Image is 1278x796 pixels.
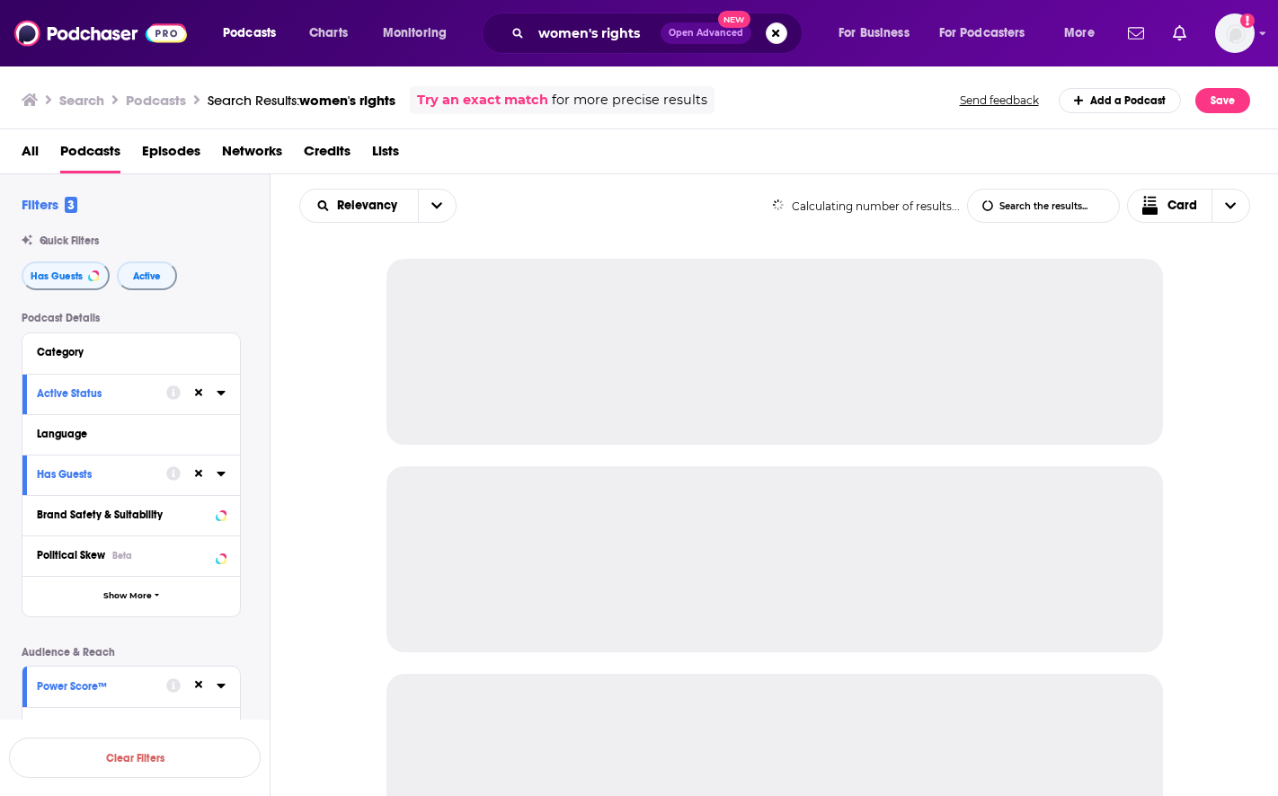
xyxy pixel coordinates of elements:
[299,92,395,109] span: women's rights
[37,468,155,481] div: Has Guests
[37,422,226,445] button: Language
[37,509,210,521] div: Brand Safety & Suitability
[299,189,457,223] h2: Choose List sort
[418,190,456,222] button: open menu
[31,271,83,281] span: Has Guests
[9,738,261,778] button: Clear Filters
[300,199,418,212] button: open menu
[417,90,548,111] a: Try an exact match
[309,21,348,46] span: Charts
[1215,13,1255,53] span: Logged in as SkyHorsePub35
[1215,13,1255,53] button: Show profile menu
[112,550,132,562] div: Beta
[22,312,241,324] p: Podcast Details
[37,544,226,566] button: Political SkewBeta
[1127,189,1251,223] button: Choose View
[718,11,750,28] span: New
[954,93,1044,108] button: Send feedback
[499,13,820,54] div: Search podcasts, credits, & more...
[37,346,214,358] div: Category
[337,199,404,212] span: Relevancy
[1052,19,1117,48] button: open menu
[839,21,910,46] span: For Business
[22,196,77,213] h2: Filters
[14,16,187,50] img: Podchaser - Follow, Share and Rate Podcasts
[103,591,152,601] span: Show More
[22,646,241,659] p: Audience & Reach
[22,137,39,173] a: All
[826,19,932,48] button: open menu
[22,261,110,290] button: Has Guests
[142,137,200,173] a: Episodes
[37,428,214,440] div: Language
[1059,88,1182,113] a: Add a Podcast
[669,29,743,38] span: Open Advanced
[939,21,1025,46] span: For Podcasters
[222,137,282,173] a: Networks
[37,463,166,485] button: Has Guests
[208,92,395,109] div: Search Results:
[1215,13,1255,53] img: User Profile
[661,22,751,44] button: Open AdvancedNew
[210,19,299,48] button: open menu
[37,341,226,363] button: Category
[383,21,447,46] span: Monitoring
[37,382,166,404] button: Active Status
[1167,199,1197,212] span: Card
[304,137,351,173] a: Credits
[37,387,155,400] div: Active Status
[223,21,276,46] span: Podcasts
[22,576,240,616] button: Show More
[1195,88,1250,113] button: Save
[37,674,166,696] button: Power Score™
[1121,18,1151,49] a: Show notifications dropdown
[40,234,99,247] span: Quick Filters
[37,715,226,738] button: Reach (Monthly)
[65,197,77,213] span: 3
[208,92,395,109] a: Search Results:women's rights
[133,271,161,281] span: Active
[1240,13,1255,28] svg: Add a profile image
[297,19,359,48] a: Charts
[1166,18,1194,49] a: Show notifications dropdown
[126,92,186,109] h3: Podcasts
[37,503,226,526] button: Brand Safety & Suitability
[372,137,399,173] a: Lists
[772,199,960,213] div: Calculating number of results...
[370,19,470,48] button: open menu
[927,19,1052,48] button: open menu
[552,90,707,111] span: for more precise results
[37,680,155,693] div: Power Score™
[1064,21,1095,46] span: More
[37,549,105,562] span: Political Skew
[117,261,177,290] button: Active
[60,137,120,173] a: Podcasts
[531,19,661,48] input: Search podcasts, credits, & more...
[59,92,104,109] h3: Search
